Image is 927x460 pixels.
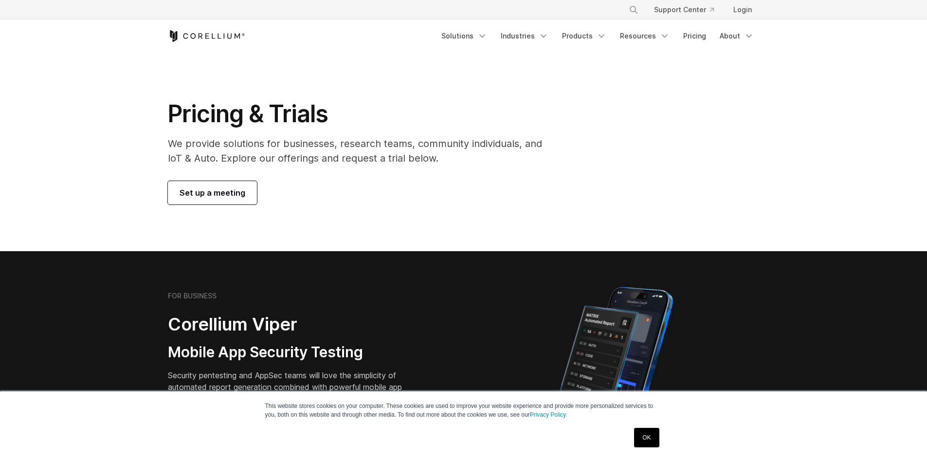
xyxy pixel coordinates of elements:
p: We provide solutions for businesses, research teams, community individuals, and IoT & Auto. Explo... [168,136,556,166]
div: Navigation Menu [617,1,760,18]
a: Corellium Home [168,30,245,42]
a: Support Center [646,1,722,18]
h2: Corellium Viper [168,313,417,335]
a: Pricing [677,27,712,45]
h1: Pricing & Trials [168,99,556,129]
a: About [714,27,760,45]
h3: Mobile App Security Testing [168,343,417,362]
a: OK [634,428,659,447]
a: Industries [495,27,554,45]
a: Privacy Policy. [530,411,567,418]
a: Login [726,1,760,18]
a: Products [556,27,612,45]
a: Resources [614,27,675,45]
a: Solutions [436,27,493,45]
span: Set up a meeting [180,187,245,199]
p: Security pentesting and AppSec teams will love the simplicity of automated report generation comb... [168,369,417,405]
p: This website stores cookies on your computer. These cookies are used to improve your website expe... [265,402,662,419]
button: Search [625,1,642,18]
div: Navigation Menu [436,27,760,45]
h6: FOR BUSINESS [168,292,217,300]
img: Corellium MATRIX automated report on iPhone showing app vulnerability test results across securit... [543,282,690,453]
a: Set up a meeting [168,181,257,204]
